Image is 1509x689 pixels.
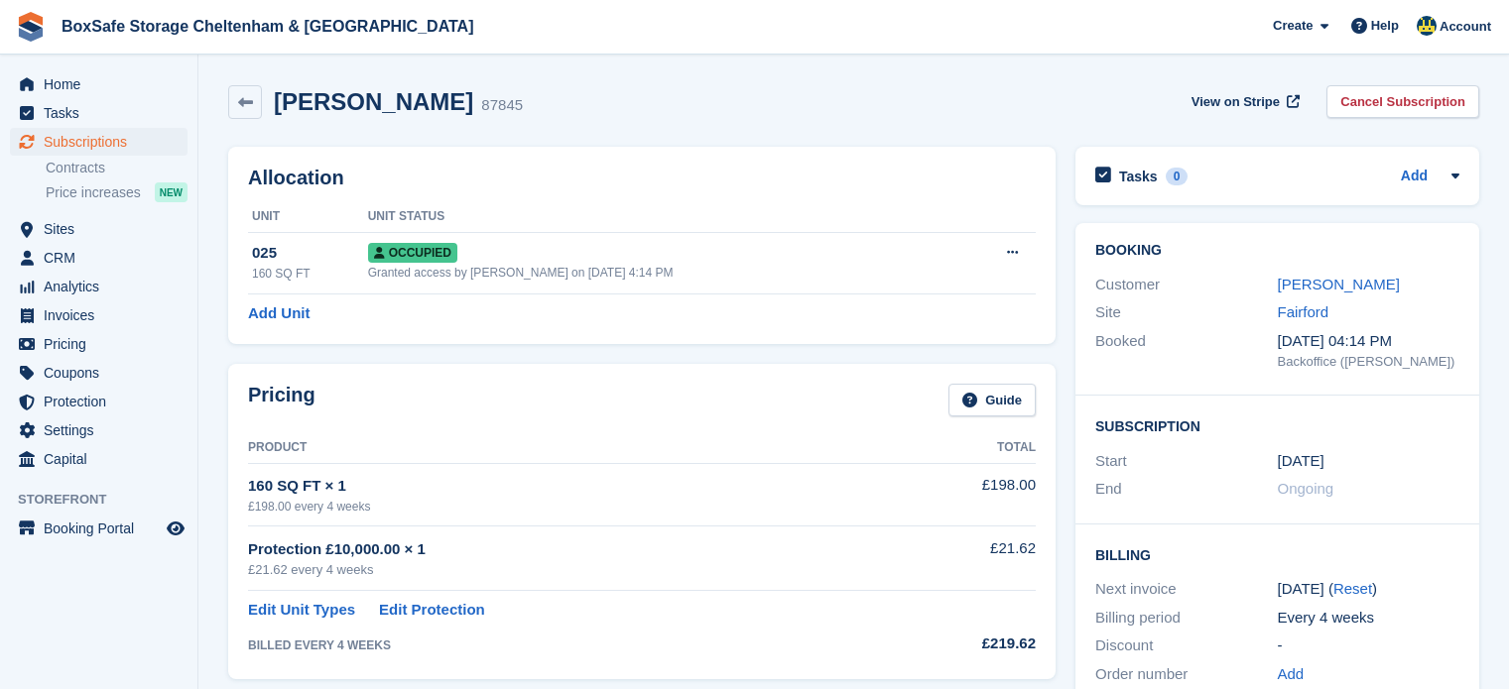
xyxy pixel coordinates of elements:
div: Start [1095,450,1278,473]
a: BoxSafe Storage Cheltenham & [GEOGRAPHIC_DATA] [54,10,481,43]
h2: Billing [1095,544,1459,564]
div: NEW [155,182,188,202]
a: Reset [1333,580,1372,597]
h2: [PERSON_NAME] [274,88,473,115]
div: 160 SQ FT [252,265,368,283]
a: menu [10,359,188,387]
h2: Allocation [248,167,1036,189]
div: Protection £10,000.00 × 1 [248,538,890,561]
a: Cancel Subscription [1326,85,1479,118]
div: - [1278,634,1460,657]
div: Booked [1095,330,1278,372]
a: menu [10,416,188,444]
a: Add [1401,166,1428,188]
span: Price increases [46,183,141,202]
a: menu [10,273,188,300]
div: Backoffice ([PERSON_NAME]) [1278,352,1460,372]
a: menu [10,244,188,272]
span: Help [1371,16,1399,36]
div: BILLED EVERY 4 WEEKS [248,636,890,654]
a: menu [10,330,188,358]
a: Add Unit [248,302,310,325]
span: Sites [44,215,163,243]
td: £21.62 [890,526,1036,591]
span: Storefront [18,490,197,510]
span: View on Stripe [1192,92,1280,112]
a: menu [10,445,188,473]
a: Edit Protection [379,599,485,622]
span: Analytics [44,273,163,300]
a: [PERSON_NAME] [1278,276,1400,292]
h2: Tasks [1119,168,1158,185]
div: Billing period [1095,607,1278,630]
span: Ongoing [1278,480,1334,497]
div: £219.62 [890,632,1036,655]
th: Unit [248,201,368,233]
img: Kim Virabi [1417,16,1437,36]
h2: Subscription [1095,415,1459,435]
a: menu [10,70,188,98]
a: menu [10,215,188,243]
img: stora-icon-8386f47178a22dfd0bd8f6a31ec36ba5ce8667c1dd55bd0f319d3a0aa187defe.svg [16,12,46,42]
div: Next invoice [1095,578,1278,601]
a: Fairford [1278,303,1329,320]
th: Total [890,432,1036,464]
a: Edit Unit Types [248,599,355,622]
div: Order number [1095,663,1278,686]
span: Pricing [44,330,163,358]
span: Capital [44,445,163,473]
div: Customer [1095,274,1278,296]
div: 025 [252,242,368,265]
a: menu [10,128,188,156]
div: £198.00 every 4 weeks [248,498,890,516]
span: Home [44,70,163,98]
div: 160 SQ FT × 1 [248,475,890,498]
div: [DATE] ( ) [1278,578,1460,601]
td: £198.00 [890,463,1036,525]
h2: Pricing [248,384,315,416]
a: Price increases NEW [46,181,188,203]
div: Every 4 weeks [1278,607,1460,630]
a: menu [10,388,188,415]
span: Booking Portal [44,515,163,542]
span: Coupons [44,359,163,387]
div: Discount [1095,634,1278,657]
div: [DATE] 04:14 PM [1278,330,1460,353]
span: Occupied [368,243,457,263]
th: Product [248,432,890,464]
a: menu [10,99,188,127]
div: Site [1095,301,1278,324]
a: menu [10,301,188,329]
a: Contracts [46,159,188,177]
time: 2025-05-27 00:00:00 UTC [1278,450,1324,473]
span: Subscriptions [44,128,163,156]
span: Tasks [44,99,163,127]
div: Granted access by [PERSON_NAME] on [DATE] 4:14 PM [368,264,956,282]
span: Protection [44,388,163,415]
div: End [1095,478,1278,501]
h2: Booking [1095,243,1459,259]
div: 87845 [481,94,523,117]
a: Preview store [164,517,188,540]
a: View on Stripe [1184,85,1304,118]
a: Add [1278,663,1305,686]
span: Account [1440,17,1491,37]
th: Unit Status [368,201,956,233]
span: Create [1273,16,1313,36]
span: Settings [44,416,163,444]
a: menu [10,515,188,542]
a: Guide [948,384,1036,416]
span: CRM [44,244,163,272]
div: 0 [1166,168,1189,185]
div: £21.62 every 4 weeks [248,560,890,580]
span: Invoices [44,301,163,329]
